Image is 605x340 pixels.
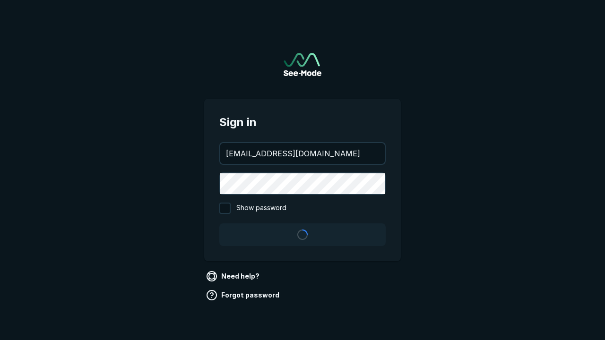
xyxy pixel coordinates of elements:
input: your@email.com [220,143,385,164]
a: Forgot password [204,288,283,303]
span: Show password [236,203,286,214]
img: See-Mode Logo [284,53,321,76]
a: Need help? [204,269,263,284]
a: Go to sign in [284,53,321,76]
span: Sign in [219,114,386,131]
